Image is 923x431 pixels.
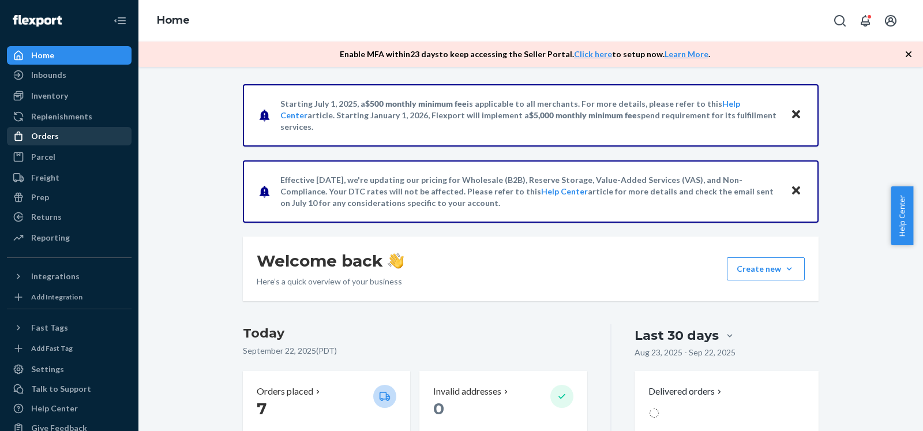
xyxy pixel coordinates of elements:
p: Enable MFA within 23 days to keep accessing the Seller Portal. to setup now. . [340,48,710,60]
p: Starting July 1, 2025, a is applicable to all merchants. For more details, please refer to this a... [280,98,779,133]
span: 7 [257,399,267,418]
a: Help Center [7,399,132,418]
div: Prep [31,192,49,203]
p: September 22, 2025 ( PDT ) [243,345,587,357]
h3: Today [243,324,587,343]
a: Replenishments [7,107,132,126]
a: Home [157,14,190,27]
p: Effective [DATE], we're updating our pricing for Wholesale (B2B), Reserve Storage, Value-Added Se... [280,174,779,209]
span: Chat [25,8,49,18]
div: Help Center [31,403,78,414]
button: Close [789,107,804,123]
a: Click here [574,49,612,59]
div: Talk to Support [31,383,91,395]
a: Freight [7,168,132,187]
a: Learn More [665,49,708,59]
button: Help Center [891,186,913,245]
a: Settings [7,360,132,378]
div: Add Integration [31,292,82,302]
button: Open account menu [879,9,902,32]
a: Reporting [7,228,132,247]
ol: breadcrumbs [148,4,199,38]
button: Close [789,183,804,200]
div: Settings [31,363,64,375]
p: Here’s a quick overview of your business [257,276,404,287]
button: Fast Tags [7,318,132,337]
h1: Welcome back [257,250,404,271]
div: Home [31,50,54,61]
div: Integrations [31,271,80,282]
button: Integrations [7,267,132,286]
div: Reporting [31,232,70,243]
a: Inventory [7,87,132,105]
a: Parcel [7,148,132,166]
p: Aug 23, 2025 - Sep 22, 2025 [635,347,736,358]
a: Add Integration [7,290,132,304]
div: Inventory [31,90,68,102]
div: Returns [31,211,62,223]
div: Parcel [31,151,55,163]
a: Inbounds [7,66,132,84]
button: Create new [727,257,805,280]
a: Help Center [541,186,588,196]
span: $500 monthly minimum fee [365,99,467,108]
a: Home [7,46,132,65]
img: hand-wave emoji [388,253,404,269]
button: Open Search Box [828,9,851,32]
div: Replenishments [31,111,92,122]
span: 0 [433,399,444,418]
div: Add Fast Tag [31,343,73,353]
span: $5,000 monthly minimum fee [529,110,637,120]
a: Prep [7,188,132,207]
div: Fast Tags [31,322,68,333]
img: Flexport logo [13,15,62,27]
a: Add Fast Tag [7,342,132,355]
div: Orders [31,130,59,142]
button: Delivered orders [648,385,724,398]
a: Orders [7,127,132,145]
p: Orders placed [257,385,313,398]
button: Talk to Support [7,380,132,398]
div: Freight [31,172,59,183]
a: Returns [7,208,132,226]
button: Close Navigation [108,9,132,32]
button: Open notifications [854,9,877,32]
div: Last 30 days [635,327,719,344]
div: Inbounds [31,69,66,81]
p: Invalid addresses [433,385,501,398]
